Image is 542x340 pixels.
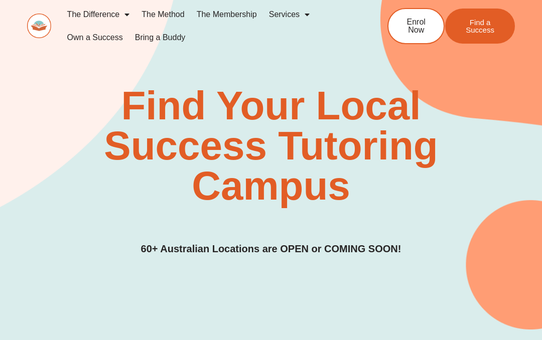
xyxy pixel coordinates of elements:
span: Enrol Now [403,18,429,34]
span: Find a Success [460,19,500,34]
a: The Difference [61,3,136,26]
a: Find a Success [445,9,515,44]
a: The Method [135,3,190,26]
a: Bring a Buddy [129,26,192,49]
h3: 60+ Australian Locations are OPEN or COMING SOON! [141,241,401,257]
a: Services [263,3,316,26]
nav: Menu [61,3,360,49]
a: Own a Success [61,26,129,49]
a: The Membership [191,3,263,26]
a: Enrol Now [387,8,445,44]
h2: Find Your Local Success Tutoring Campus [78,86,464,206]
